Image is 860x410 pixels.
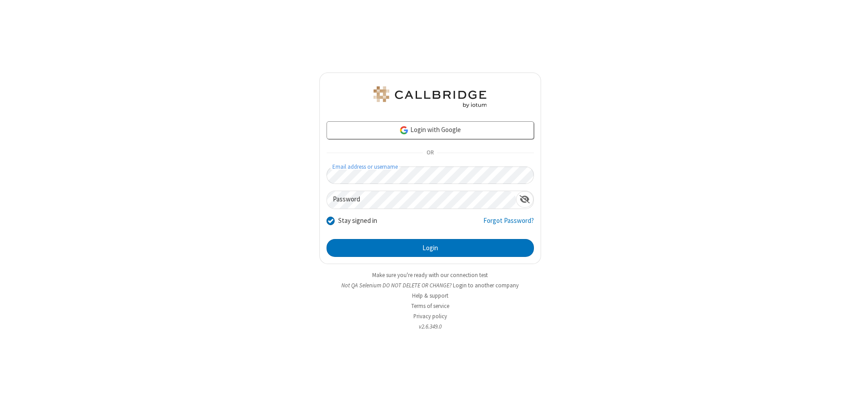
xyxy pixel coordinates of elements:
a: Make sure you're ready with our connection test [372,271,488,279]
span: OR [423,147,437,159]
a: Login with Google [327,121,534,139]
button: Login to another company [453,281,519,290]
a: Help & support [412,292,448,299]
a: Forgot Password? [483,216,534,233]
img: google-icon.png [399,125,409,135]
a: Privacy policy [413,312,447,320]
button: Login [327,239,534,257]
a: Terms of service [411,302,449,310]
div: Show password [516,191,533,208]
li: v2.6.349.0 [319,322,541,331]
input: Password [327,191,516,209]
label: Stay signed in [338,216,377,226]
li: Not QA Selenium DO NOT DELETE OR CHANGE? [319,281,541,290]
img: QA Selenium DO NOT DELETE OR CHANGE [372,86,488,108]
input: Email address or username [327,167,534,184]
